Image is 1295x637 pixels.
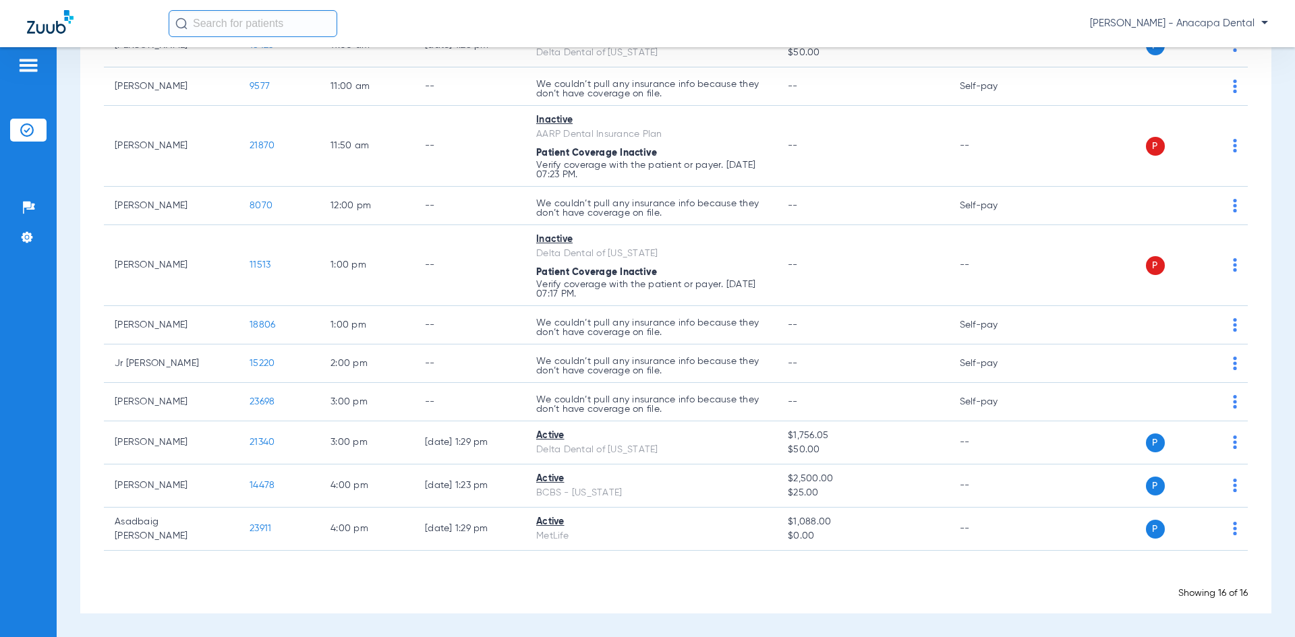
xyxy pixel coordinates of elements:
[788,359,798,368] span: --
[949,187,1040,225] td: Self-pay
[414,225,525,306] td: --
[414,344,525,383] td: --
[536,529,766,543] div: MetLife
[1233,357,1237,370] img: group-dot-blue.svg
[250,397,275,406] span: 23698
[536,429,766,443] div: Active
[788,486,938,500] span: $25.00
[104,344,239,383] td: Jr [PERSON_NAME]
[788,529,938,543] span: $0.00
[414,383,525,421] td: --
[104,421,239,464] td: [PERSON_NAME]
[27,10,74,34] img: Zuub Logo
[536,280,766,299] p: Verify coverage with the patient or payer. [DATE] 07:17 PM.
[320,225,414,306] td: 1:00 PM
[320,67,414,106] td: 11:00 AM
[414,306,525,344] td: --
[104,225,239,306] td: [PERSON_NAME]
[320,421,414,464] td: 3:00 PM
[949,344,1040,383] td: Self-pay
[250,437,275,447] span: 21340
[414,464,525,508] td: [DATE] 1:23 PM
[1228,572,1295,637] iframe: Chat Widget
[788,443,938,457] span: $50.00
[788,515,938,529] span: $1,088.00
[536,357,766,375] p: We couldn’t pull any insurance info because they don’t have coverage on file.
[250,524,271,533] span: 23911
[1146,256,1165,275] span: P
[536,199,766,218] p: We couldn’t pull any insurance info because they don’t have coverage on file.
[536,486,766,500] div: BCBS - [US_STATE]
[536,515,766,529] div: Active
[1146,520,1165,539] span: P
[536,127,766,142] div: AARP Dental Insurance Plan
[1178,588,1248,598] span: Showing 16 of 16
[414,421,525,464] td: [DATE] 1:29 PM
[1146,137,1165,156] span: P
[788,82,798,91] span: --
[949,508,1040,551] td: --
[104,383,239,421] td: [PERSON_NAME]
[1233,522,1237,535] img: group-dot-blue.svg
[175,18,188,30] img: Search Icon
[788,320,798,330] span: --
[536,148,657,158] span: Patient Coverage Inactive
[949,464,1040,508] td: --
[949,421,1040,464] td: --
[250,260,270,270] span: 11513
[949,67,1040,106] td: Self-pay
[788,260,798,270] span: --
[1233,139,1237,152] img: group-dot-blue.svg
[536,472,766,486] div: Active
[949,225,1040,306] td: --
[536,268,657,277] span: Patient Coverage Inactive
[1146,433,1165,452] span: P
[788,472,938,486] span: $2,500.00
[18,57,39,73] img: hamburger-icon
[949,383,1040,421] td: Self-pay
[104,508,239,551] td: Asadbaig [PERSON_NAME]
[1233,199,1237,212] img: group-dot-blue.svg
[1090,17,1268,30] span: [PERSON_NAME] - Anacapa Dental
[536,395,766,414] p: We couldn’t pull any insurance info because they don’t have coverage on file.
[1233,395,1237,408] img: group-dot-blue.svg
[104,187,239,225] td: [PERSON_NAME]
[414,508,525,551] td: [DATE] 1:29 PM
[250,481,275,490] span: 14478
[1233,318,1237,332] img: group-dot-blue.svg
[104,306,239,344] td: [PERSON_NAME]
[1233,479,1237,492] img: group-dot-blue.svg
[320,344,414,383] td: 2:00 PM
[536,318,766,337] p: We couldn’t pull any insurance info because they don’t have coverage on file.
[536,247,766,261] div: Delta Dental of [US_STATE]
[788,397,798,406] span: --
[250,141,275,150] span: 21870
[320,383,414,421] td: 3:00 PM
[104,106,239,187] td: [PERSON_NAME]
[169,10,337,37] input: Search for patients
[1233,435,1237,449] img: group-dot-blue.svg
[414,106,525,187] td: --
[1233,80,1237,93] img: group-dot-blue.svg
[250,201,272,210] span: 8070
[104,67,239,106] td: [PERSON_NAME]
[536,233,766,247] div: Inactive
[1146,477,1165,495] span: P
[536,160,766,179] p: Verify coverage with the patient or payer. [DATE] 07:23 PM.
[788,201,798,210] span: --
[1233,258,1237,272] img: group-dot-blue.svg
[320,106,414,187] td: 11:50 AM
[536,46,766,60] div: Delta Dental of [US_STATE]
[250,359,275,368] span: 15220
[788,141,798,150] span: --
[788,429,938,443] span: $1,756.05
[250,82,270,91] span: 9577
[414,187,525,225] td: --
[949,106,1040,187] td: --
[536,443,766,457] div: Delta Dental of [US_STATE]
[949,306,1040,344] td: Self-pay
[250,320,275,330] span: 18806
[320,508,414,551] td: 4:00 PM
[414,67,525,106] td: --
